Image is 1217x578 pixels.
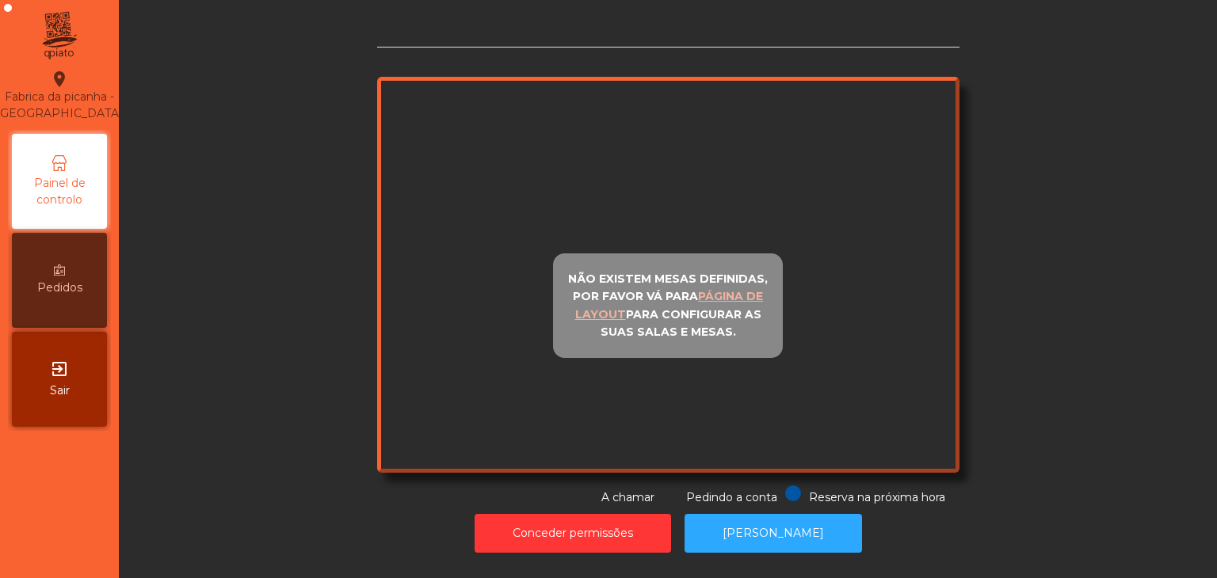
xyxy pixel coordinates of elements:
[601,490,654,504] span: A chamar
[809,490,945,504] span: Reserva na próxima hora
[560,270,776,341] p: Não existem mesas definidas, por favor vá para para configurar as suas salas e mesas.
[40,8,78,63] img: qpiato
[37,279,82,296] span: Pedidos
[50,359,69,378] i: exit_to_app
[50,70,69,89] i: location_on
[16,175,103,208] span: Painel de controlo
[575,289,764,321] u: página de layout
[475,514,671,553] button: Conceder permissões
[686,490,777,504] span: Pedindo a conta
[685,514,862,553] button: [PERSON_NAME]
[50,382,70,399] span: Sair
